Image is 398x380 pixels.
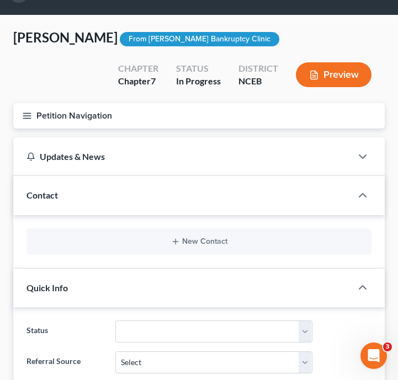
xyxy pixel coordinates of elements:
[118,75,158,88] div: Chapter
[176,75,221,88] div: In Progress
[383,342,392,351] span: 3
[296,62,372,87] button: Preview
[21,320,110,342] label: Status
[26,282,68,293] span: Quick Info
[26,190,58,200] span: Contact
[35,237,363,246] button: New Contact
[176,62,221,75] div: Status
[238,62,278,75] div: District
[238,75,278,88] div: NCEB
[13,29,118,45] span: [PERSON_NAME]
[120,32,279,47] div: From [PERSON_NAME] Bankruptcy Clinic
[118,62,158,75] div: Chapter
[151,76,156,86] span: 7
[21,351,110,373] label: Referral Source
[360,342,387,369] iframe: Intercom live chat
[26,151,338,162] div: Updates & News
[13,103,385,129] button: Petition Navigation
